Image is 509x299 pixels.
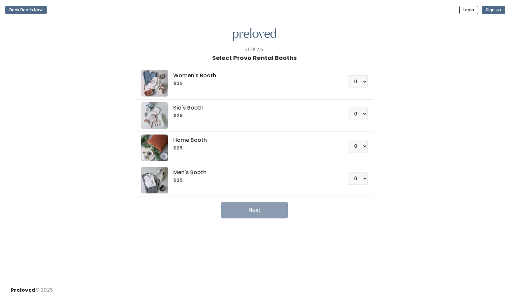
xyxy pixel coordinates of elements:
h5: Kid's Booth [173,105,331,111]
h1: Select Provo Rental Booths [212,55,297,61]
a: Book Booth Now [5,3,47,17]
button: Sign up [482,6,505,14]
div: Step 2/4: [245,46,265,53]
h6: $25 [173,113,331,119]
button: Login [459,6,478,14]
h6: $25 [173,178,331,183]
h5: Home Booth [173,137,331,143]
div: © 2025 [11,281,53,294]
span: Preloved [11,287,35,293]
img: preloved logo [141,102,168,129]
h6: $25 [173,146,331,151]
button: Next [221,202,288,218]
img: preloved logo [141,135,168,161]
h6: $25 [173,81,331,86]
h5: Women's Booth [173,73,331,79]
button: Book Booth Now [5,6,47,14]
img: preloved logo [233,28,276,41]
h5: Men's Booth [173,169,331,175]
img: preloved logo [141,167,168,193]
img: preloved logo [141,70,168,97]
